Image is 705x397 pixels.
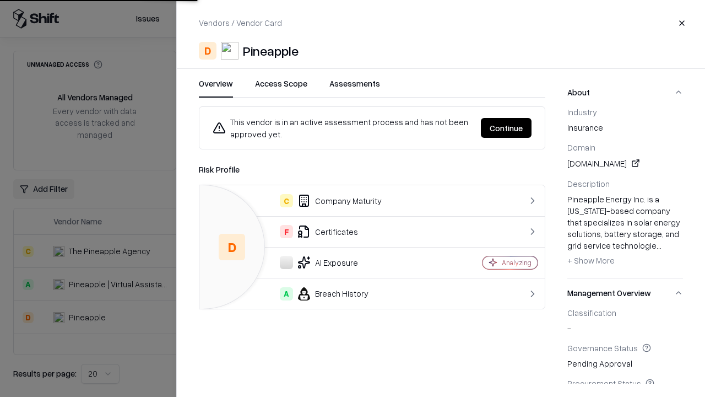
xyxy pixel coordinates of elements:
div: Analyzing [502,258,532,267]
button: Management Overview [567,278,683,308]
div: AI Exposure [208,256,444,269]
div: F [280,225,293,238]
div: [DOMAIN_NAME] [567,157,683,170]
div: Procurement Status [567,378,683,388]
div: About [567,107,683,278]
div: Certificates [208,225,444,238]
img: Pineapple [221,42,238,60]
div: A [280,287,293,301]
div: Pineapple [243,42,299,60]
button: About [567,78,683,107]
div: Breach History [208,287,444,301]
span: ... [657,240,661,250]
div: Governance Status [567,343,683,353]
div: Description [567,179,683,189]
div: - [567,308,683,334]
button: Assessments [329,78,380,98]
span: + Show More [567,255,615,265]
button: Access Scope [255,78,307,98]
span: insurance [567,122,683,133]
button: Continue [481,118,532,138]
div: D [199,42,216,60]
div: Pineapple Energy Inc. is a [US_STATE]-based company that specializes in solar energy solutions, b... [567,194,683,270]
div: Industry [567,107,683,117]
p: Vendors / Vendor Card [199,17,282,29]
div: Domain [567,142,683,152]
div: Pending Approval [567,343,683,369]
div: Risk Profile [199,163,545,176]
div: Company Maturity [208,194,444,207]
button: Overview [199,78,233,98]
div: D [219,234,245,260]
div: This vendor is in an active assessment process and has not been approved yet. [213,116,472,140]
div: C [280,194,293,207]
button: + Show More [567,251,615,269]
div: Classification [567,308,683,318]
